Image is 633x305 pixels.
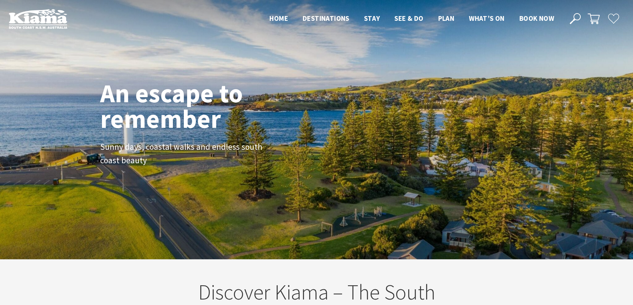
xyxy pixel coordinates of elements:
span: Stay [364,14,380,23]
span: Destinations [303,14,349,23]
span: Plan [438,14,455,23]
span: Book now [519,14,554,23]
span: Home [269,14,288,23]
span: What’s On [469,14,505,23]
h1: An escape to remember [100,80,301,131]
img: Kiama Logo [9,9,67,29]
p: Sunny days, coastal walks and endless south coast beauty [100,140,265,167]
nav: Main Menu [262,13,561,25]
span: See & Do [394,14,423,23]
